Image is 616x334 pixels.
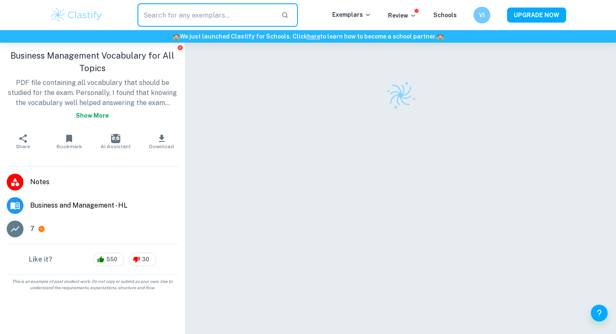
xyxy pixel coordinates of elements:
[477,10,487,20] h6: VI
[332,10,371,19] p: Exemplars
[474,7,490,23] button: VI
[173,33,180,40] span: 🏫
[137,3,274,27] input: Search for any exemplars...
[149,144,174,149] span: Download
[46,130,92,153] button: Bookmark
[29,254,52,265] h6: Like it?
[591,305,608,321] button: Help and Feedback
[93,130,139,153] button: AI Assistant
[137,255,154,264] span: 30
[111,134,120,143] img: AI Assistant
[3,278,181,291] span: This is an example of past student work. Do not copy or submit as your own. Use to understand the...
[16,144,30,149] span: Share
[388,11,417,20] p: Review
[2,32,614,41] h6: We just launched Clastify for Schools. Click to learn how to become a school partner.
[7,49,178,75] h1: Business Management Vocabulary for All Topics
[7,78,178,123] p: PDF file containing all vocabulary that should be studied for the exam. Personally, I found that ...
[381,75,420,114] img: Clastify logo
[50,7,103,23] img: Clastify logo
[507,8,566,23] button: UPGRADE NOW
[93,253,124,266] div: 550
[177,44,183,51] button: Report issue
[72,108,112,123] button: Show more
[433,12,457,18] a: Schools
[101,144,131,149] span: AI Assistant
[30,224,34,234] p: 7
[129,253,156,266] div: 30
[30,200,178,211] span: Business and Management - HL
[57,144,82,149] span: Bookmark
[307,33,320,40] a: here
[102,255,122,264] span: 550
[139,130,185,153] button: Download
[437,33,444,40] span: 🏫
[30,177,178,187] span: Notes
